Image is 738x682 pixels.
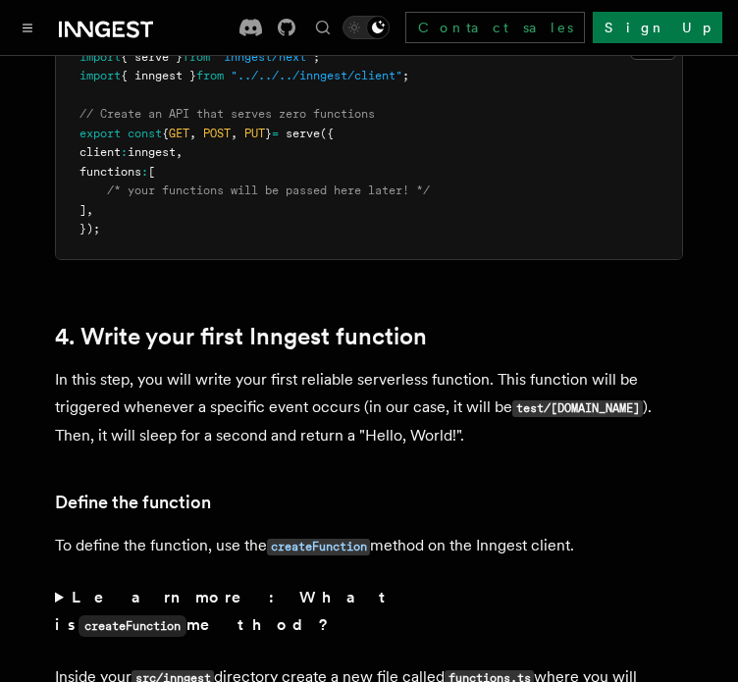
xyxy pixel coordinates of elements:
[86,203,93,217] span: ,
[311,16,335,39] button: Find something...
[141,165,148,179] span: :
[79,107,375,121] span: // Create an API that serves zero functions
[55,323,427,350] a: 4. Write your first Inngest function
[79,127,121,140] span: export
[128,127,162,140] span: const
[267,539,370,555] code: createFunction
[148,165,155,179] span: [
[169,127,189,140] span: GET
[176,145,183,159] span: ,
[79,203,86,217] span: ]
[189,127,196,140] span: ,
[55,532,683,560] p: To define the function, use the method on the Inngest client.
[196,69,224,82] span: from
[231,127,237,140] span: ,
[55,588,394,634] strong: Learn more: What is method?
[79,145,121,159] span: client
[183,50,210,64] span: from
[512,400,643,417] code: test/[DOMAIN_NAME]
[203,127,231,140] span: POST
[121,50,183,64] span: { serve }
[79,50,121,64] span: import
[217,50,313,64] span: "inngest/next"
[244,127,265,140] span: PUT
[267,536,370,554] a: createFunction
[79,69,121,82] span: import
[265,127,272,140] span: }
[128,145,176,159] span: inngest
[55,584,683,640] summary: Learn more: What iscreateFunctionmethod?
[272,127,279,140] span: =
[107,184,430,197] span: /* your functions will be passed here later! */
[121,69,196,82] span: { inngest }
[313,50,320,64] span: ;
[55,366,683,449] p: In this step, you will write your first reliable serverless function. This function will be trigg...
[405,12,585,43] a: Contact sales
[231,69,402,82] span: "../../../inngest/client"
[286,127,320,140] span: serve
[320,127,334,140] span: ({
[79,222,100,236] span: });
[79,165,141,179] span: functions
[121,145,128,159] span: :
[55,489,211,516] a: Define the function
[343,16,390,39] button: Toggle dark mode
[402,69,409,82] span: ;
[162,127,169,140] span: {
[593,12,722,43] a: Sign Up
[79,615,186,637] code: createFunction
[16,16,39,39] button: Toggle navigation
